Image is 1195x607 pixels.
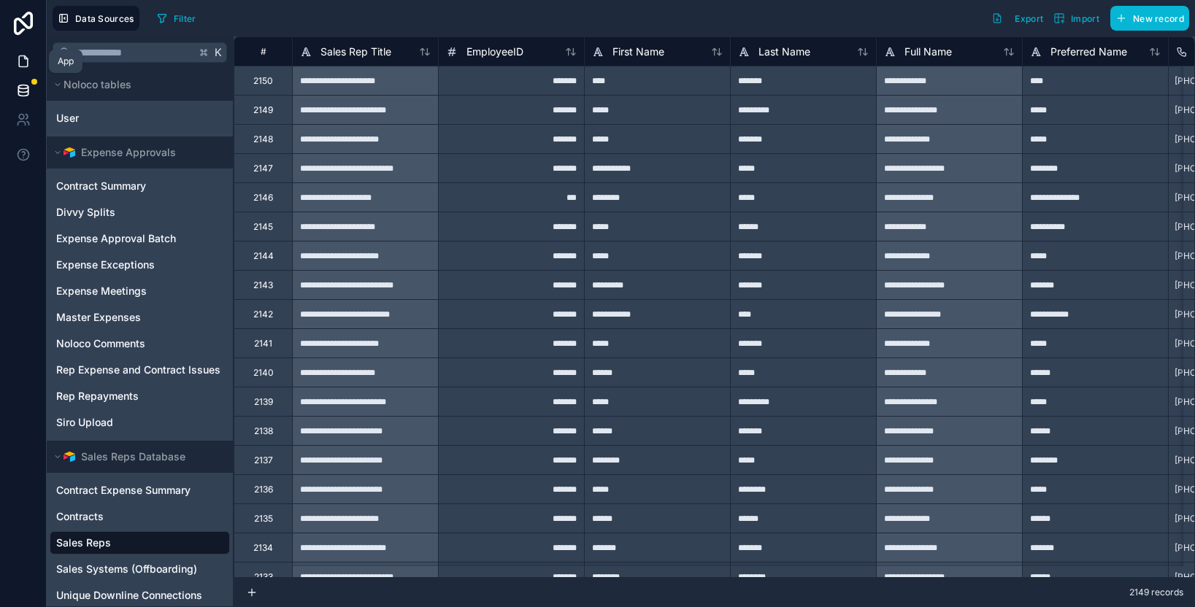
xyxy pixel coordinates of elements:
[253,221,273,233] div: 2145
[1104,6,1189,31] a: New record
[174,13,196,24] span: Filter
[53,6,139,31] button: Data Sources
[253,104,273,116] div: 2149
[254,571,273,583] div: 2133
[254,338,272,349] div: 2141
[1071,13,1099,24] span: Import
[1129,587,1183,598] span: 2149 records
[466,45,523,59] span: EmployeeID
[253,192,273,204] div: 2146
[253,163,273,174] div: 2147
[904,45,952,59] span: Full Name
[253,134,273,145] div: 2148
[1015,13,1043,24] span: Export
[254,455,273,466] div: 2137
[213,47,223,58] span: K
[320,45,391,59] span: Sales Rep Title
[253,250,274,262] div: 2144
[1133,13,1184,24] span: New record
[254,513,273,525] div: 2135
[254,396,273,408] div: 2139
[253,279,273,291] div: 2143
[612,45,664,59] span: First Name
[245,46,281,57] div: #
[1050,45,1127,59] span: Preferred Name
[254,425,273,437] div: 2138
[151,7,201,29] button: Filter
[253,367,274,379] div: 2140
[253,542,273,554] div: 2134
[1048,6,1104,31] button: Import
[986,6,1048,31] button: Export
[253,309,273,320] div: 2142
[58,55,74,67] div: App
[75,13,134,24] span: Data Sources
[254,484,273,495] div: 2136
[758,45,810,59] span: Last Name
[1110,6,1189,31] button: New record
[253,75,273,87] div: 2150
